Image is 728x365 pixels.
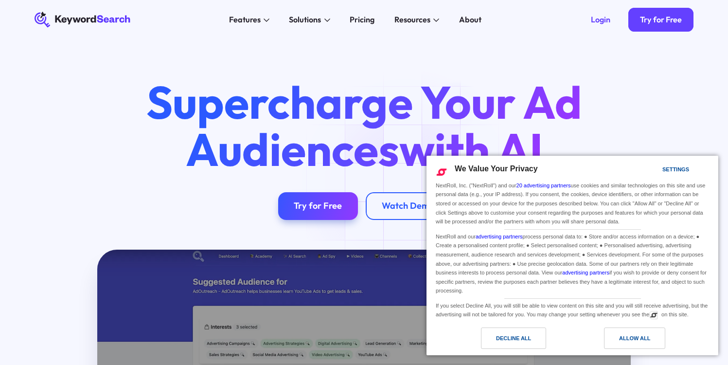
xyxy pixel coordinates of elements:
div: NextRoll, Inc. ("NextRoll") and our use cookies and similar technologies on this site and use per... [434,180,711,227]
div: Decline All [496,333,531,344]
a: About [453,12,487,27]
div: Watch Demo [382,201,434,212]
h1: Supercharge Your Ad Audiences [127,79,601,172]
span: with AI [399,121,543,178]
div: Try for Free [640,15,682,24]
a: Try for Free [278,192,358,220]
a: Login [579,8,622,32]
a: advertising partners [562,270,609,275]
div: Pricing [350,14,374,25]
div: If you select Decline All, you will still be able to view content on this site and you will still... [434,299,711,320]
div: Allow All [619,333,650,344]
div: Features [229,14,261,25]
a: Settings [645,162,669,180]
div: Login [591,15,610,24]
a: Pricing [344,12,380,27]
div: Solutions [289,14,321,25]
div: Settings [662,164,689,175]
a: advertising partners [476,234,523,239]
div: Resources [394,14,430,25]
div: Try for Free [294,201,342,212]
a: Decline All [432,328,572,354]
a: Try for Free [628,8,694,32]
a: Allow All [572,328,712,354]
div: NextRoll and our process personal data to: ● Store and/or access information on a device; ● Creat... [434,230,711,296]
a: 20 advertising partners [516,182,571,188]
span: We Value Your Privacy [455,164,538,173]
div: About [459,14,481,25]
